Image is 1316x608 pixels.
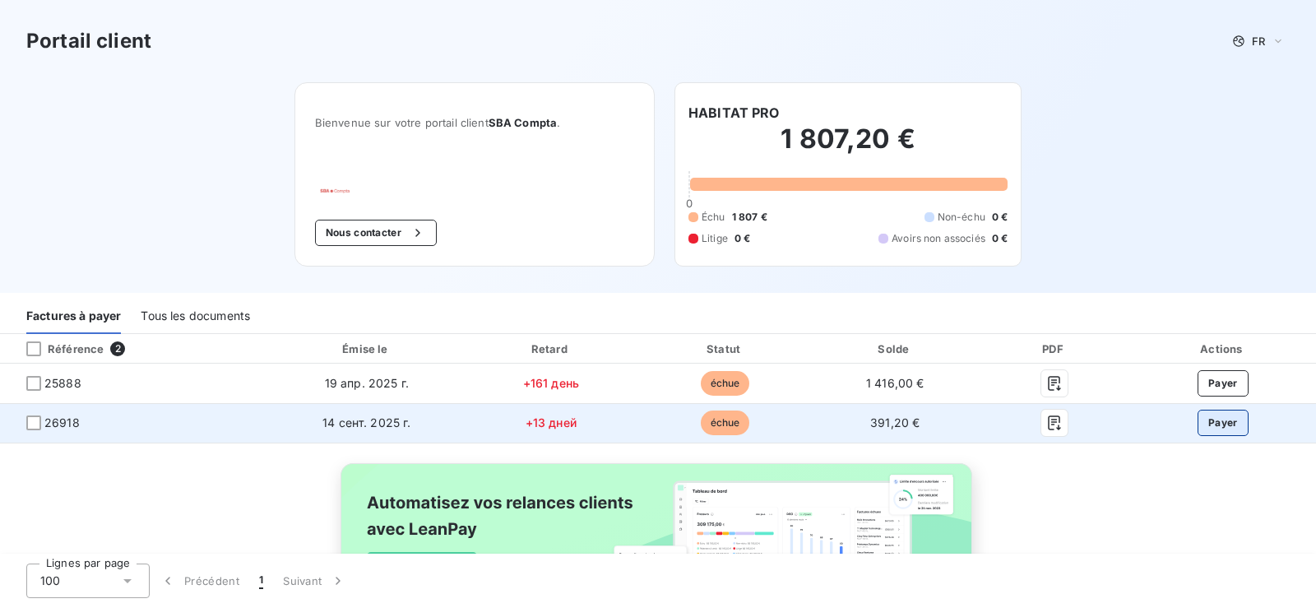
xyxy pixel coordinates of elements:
[466,341,636,357] div: Retard
[702,210,725,225] span: Échu
[734,231,750,246] span: 0 €
[315,183,420,193] img: Company logo
[1198,410,1249,436] button: Payer
[40,573,60,589] span: 100
[992,231,1008,246] span: 0 €
[702,231,728,246] span: Litige
[982,341,1126,357] div: PDF
[325,376,409,390] span: 19 апр. 2025 г.
[992,210,1008,225] span: 0 €
[701,411,750,435] span: échue
[814,341,975,357] div: Solde
[686,197,693,210] span: 0
[866,376,924,390] span: 1 416,00 €
[249,564,273,598] button: 1
[44,375,81,392] span: 25888
[13,341,104,356] div: Référence
[322,415,410,429] span: 14 сент. 2025 г.
[315,116,634,129] span: Bienvenue sur votre portail client .
[1198,370,1249,397] button: Payer
[273,564,356,598] button: Suivant
[688,123,1008,172] h2: 1 807,20 €
[150,564,249,598] button: Précédent
[732,210,767,225] span: 1 807 €
[526,415,577,429] span: +13 дней
[26,299,121,334] div: Factures à payer
[110,341,125,356] span: 2
[315,220,437,246] button: Nous contacter
[688,103,780,123] h6: HABITAT PRO
[259,573,263,589] span: 1
[870,415,920,429] span: 391,20 €
[642,341,808,357] div: Statut
[1133,341,1313,357] div: Actions
[523,376,579,390] span: +161 день
[274,341,460,357] div: Émise le
[1252,35,1265,48] span: FR
[26,26,151,56] h3: Portail client
[938,210,985,225] span: Non-échu
[892,231,985,246] span: Avoirs non associés
[701,371,750,396] span: échue
[141,299,250,334] div: Tous les documents
[489,116,558,129] span: SBA Compta
[44,415,80,431] span: 26918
